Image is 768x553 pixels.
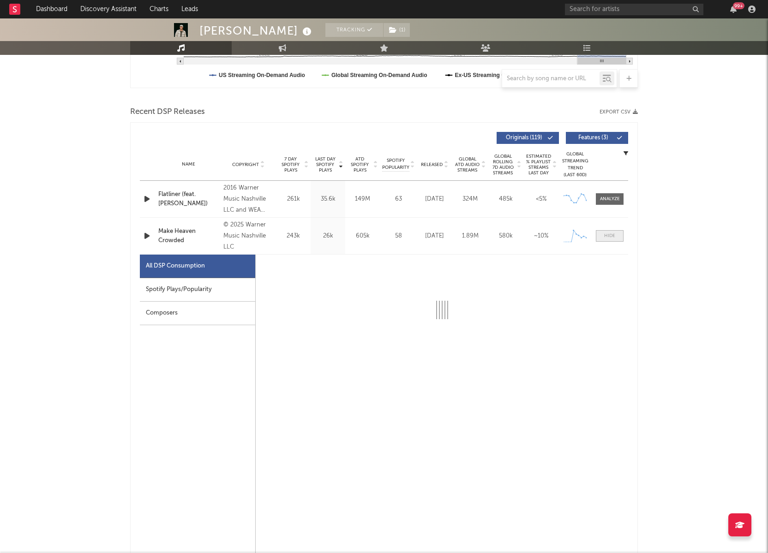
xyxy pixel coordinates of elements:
button: Features(3) [566,132,628,144]
button: Export CSV [600,109,638,115]
a: Make Heaven Crowded [158,227,219,245]
div: All DSP Consumption [140,255,255,278]
div: <5% [526,195,557,204]
span: ( 1 ) [383,23,410,37]
span: Originals ( 119 ) [503,135,545,141]
span: ATD Spotify Plays [348,156,372,173]
span: Copyright [232,162,259,167]
div: [PERSON_NAME] [199,23,314,38]
button: (1) [384,23,410,37]
div: All DSP Consumption [146,261,205,272]
a: Flatliner (feat. [PERSON_NAME]) [158,190,219,208]
div: 485k [490,195,521,204]
div: [DATE] [419,232,450,241]
button: Originals(119) [497,132,559,144]
div: 324M [455,195,486,204]
div: 63 [382,195,414,204]
span: Released [421,162,443,167]
span: Features ( 3 ) [572,135,614,141]
div: Composers [140,302,255,325]
div: 261k [278,195,308,204]
div: 58 [382,232,414,241]
div: Name [158,161,219,168]
div: 99 + [733,2,744,9]
div: ~ 10 % [526,232,557,241]
div: 2016 Warner Music Nashville LLC and WEA International Inc.for the world outside the U.S. [223,183,274,216]
span: 7 Day Spotify Plays [278,156,303,173]
div: 243k [278,232,308,241]
input: Search for artists [565,4,703,15]
div: 580k [490,232,521,241]
span: Spotify Popularity [382,157,409,171]
div: Spotify Plays/Popularity [140,278,255,302]
button: 99+ [730,6,737,13]
div: 1.89M [455,232,486,241]
div: 35.6k [313,195,343,204]
div: © 2025 Warner Music Nashville LLC [223,220,274,253]
span: Recent DSP Releases [130,107,205,118]
div: Global Streaming Trend (Last 60D) [561,151,589,178]
div: 605k [348,232,378,241]
div: [DATE] [419,195,450,204]
span: Estimated % Playlist Streams Last Day [526,154,551,176]
span: Global ATD Audio Streams [455,156,480,173]
div: 26k [313,232,343,241]
span: Global Rolling 7D Audio Streams [490,154,516,176]
div: 149M [348,195,378,204]
input: Search by song name or URL [502,75,600,83]
button: Tracking [325,23,383,37]
span: Last Day Spotify Plays [313,156,337,173]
